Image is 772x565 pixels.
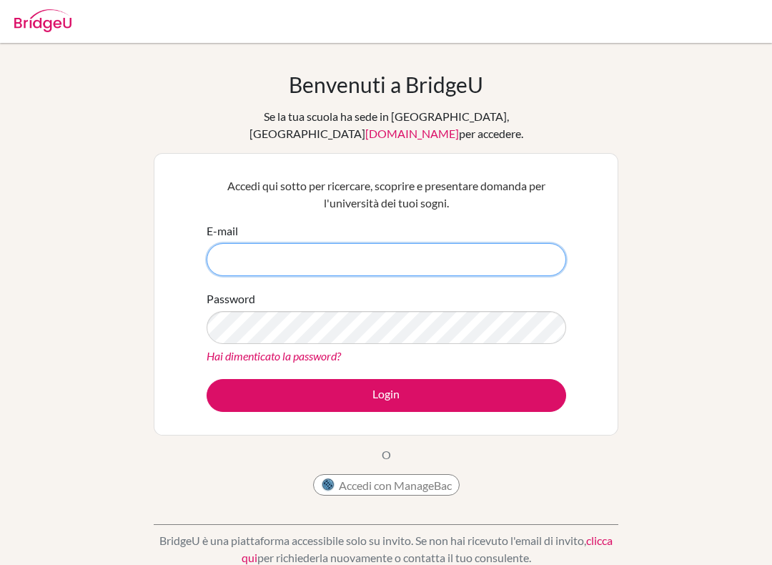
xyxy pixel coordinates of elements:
button: Login [207,379,566,412]
a: [DOMAIN_NAME] [365,127,459,140]
font: Accedi qui sotto per ricercare, scoprire e presentare domanda per l'università dei tuoi sogni. [227,179,545,210]
button: Accedi con ManageBac [313,474,460,496]
font: O [382,448,391,461]
font: Se la tua scuola ha sede in [GEOGRAPHIC_DATA], [GEOGRAPHIC_DATA] [249,109,509,140]
a: Hai dimenticato la password? [207,349,341,363]
font: Login [372,387,400,401]
font: Benvenuti a BridgeU [289,72,483,97]
img: Ponte-U [14,9,71,32]
font: Password [207,292,255,305]
font: E-mail [207,224,238,237]
font: per richiederla nuovamente o contatta il tuo consulente. [257,551,531,564]
font: per accedere. [459,127,523,140]
font: BridgeU è una piattaforma accessibile solo su invito. Se non hai ricevuto l'email di invito, [159,534,586,547]
font: Accedi con ManageBac [339,478,452,492]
